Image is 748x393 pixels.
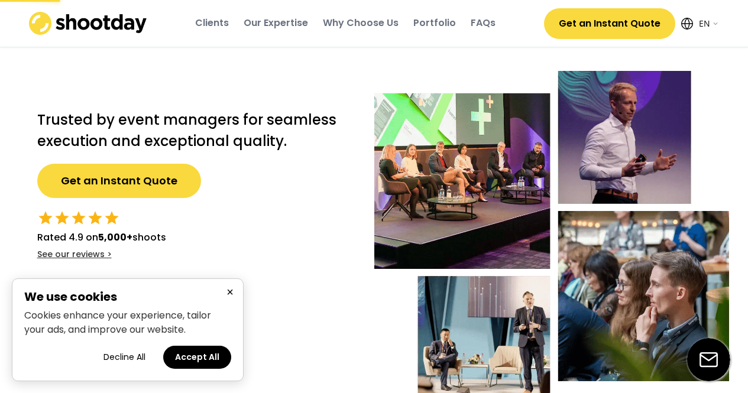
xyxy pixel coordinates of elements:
div: See our reviews > [37,249,112,261]
button: star [103,210,120,226]
h2: Trusted by event managers for seamless execution and exceptional quality. [37,109,351,152]
div: Clients [195,17,229,30]
button: Close cookie banner [223,285,237,300]
button: Get an Instant Quote [544,8,675,39]
img: shootday_logo.png [29,12,147,35]
button: star [87,210,103,226]
button: Get an Instant Quote [37,164,201,198]
img: email-icon%20%281%29.svg [687,338,730,381]
div: Why Choose Us [323,17,399,30]
button: Decline all cookies [92,346,157,369]
div: Our Expertise [244,17,308,30]
div: Rated 4.9 on shoots [37,230,166,245]
strong: 5,000+ [98,230,132,244]
button: Accept all cookies [163,346,231,369]
img: Icon%20feather-globe%20%281%29.svg [681,18,693,30]
button: star [37,210,54,226]
button: star [54,210,70,226]
p: Cookies enhance your experience, tailor your ads, and improve our website. [24,308,231,337]
div: FAQs [471,17,496,30]
div: Portfolio [413,17,456,30]
button: star [70,210,87,226]
h2: We use cookies [24,291,231,303]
